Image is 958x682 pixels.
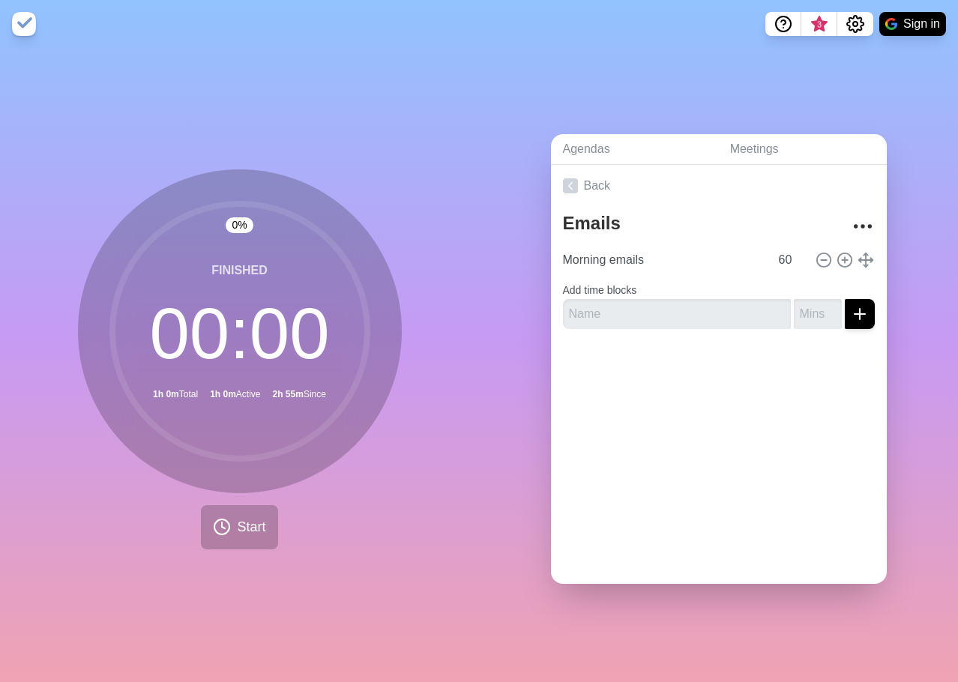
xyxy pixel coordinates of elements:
button: Start [201,505,277,549]
span: Start [237,517,265,537]
a: Back [551,165,887,207]
button: Sign in [879,12,946,36]
button: Settings [837,12,873,36]
label: Add time blocks [563,284,637,296]
button: More [848,211,878,241]
input: Mins [773,245,809,275]
input: Name [563,299,791,329]
a: Agendas [551,134,718,165]
input: Mins [794,299,842,329]
button: Help [765,12,801,36]
a: Meetings [718,134,887,165]
img: timeblocks logo [12,12,36,36]
img: google logo [885,18,897,30]
span: 3 [813,19,825,31]
input: Name [557,245,770,275]
button: What’s new [801,12,837,36]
